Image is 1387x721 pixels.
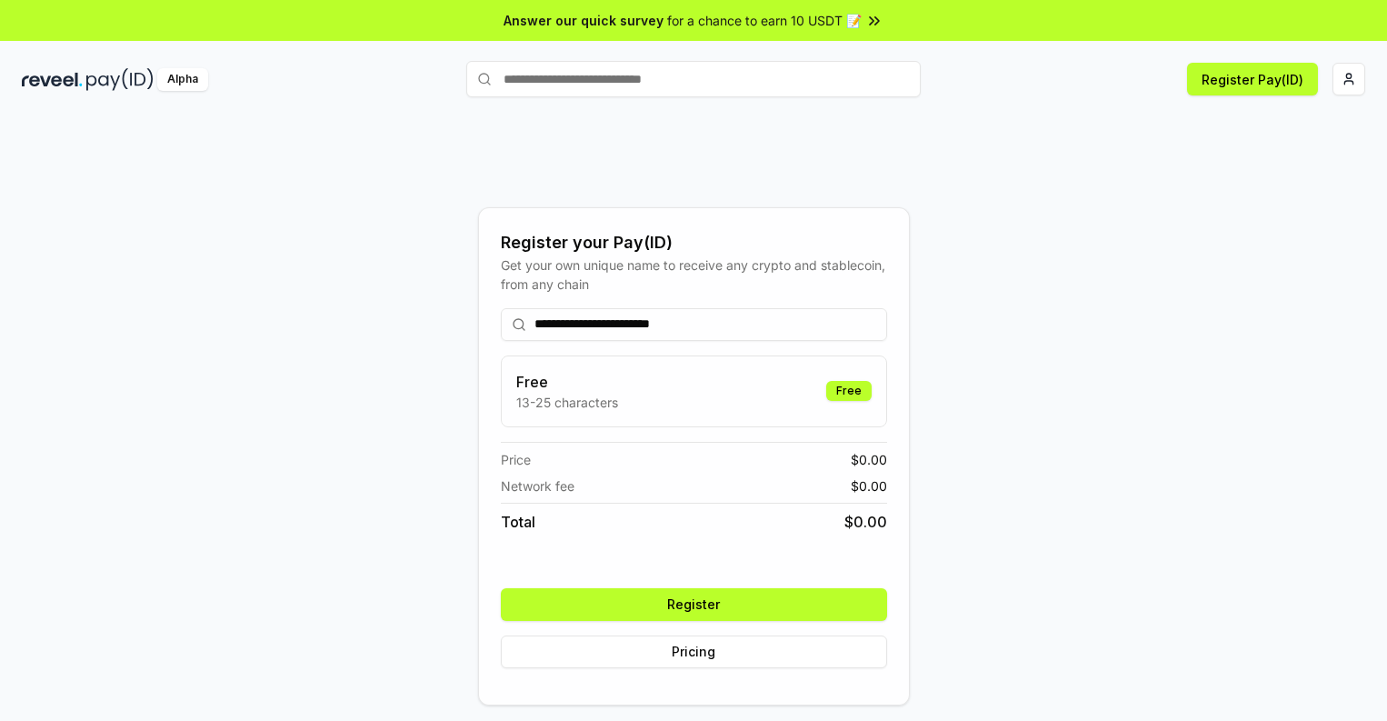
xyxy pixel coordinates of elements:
[851,476,887,496] span: $ 0.00
[157,68,208,91] div: Alpha
[667,11,862,30] span: for a chance to earn 10 USDT 📝
[516,393,618,412] p: 13-25 characters
[86,68,154,91] img: pay_id
[1187,63,1318,95] button: Register Pay(ID)
[501,511,535,533] span: Total
[501,476,574,496] span: Network fee
[501,255,887,294] div: Get your own unique name to receive any crypto and stablecoin, from any chain
[501,450,531,469] span: Price
[851,450,887,469] span: $ 0.00
[504,11,664,30] span: Answer our quick survey
[501,636,887,668] button: Pricing
[516,371,618,393] h3: Free
[501,230,887,255] div: Register your Pay(ID)
[826,381,872,401] div: Free
[844,511,887,533] span: $ 0.00
[22,68,83,91] img: reveel_dark
[501,588,887,621] button: Register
